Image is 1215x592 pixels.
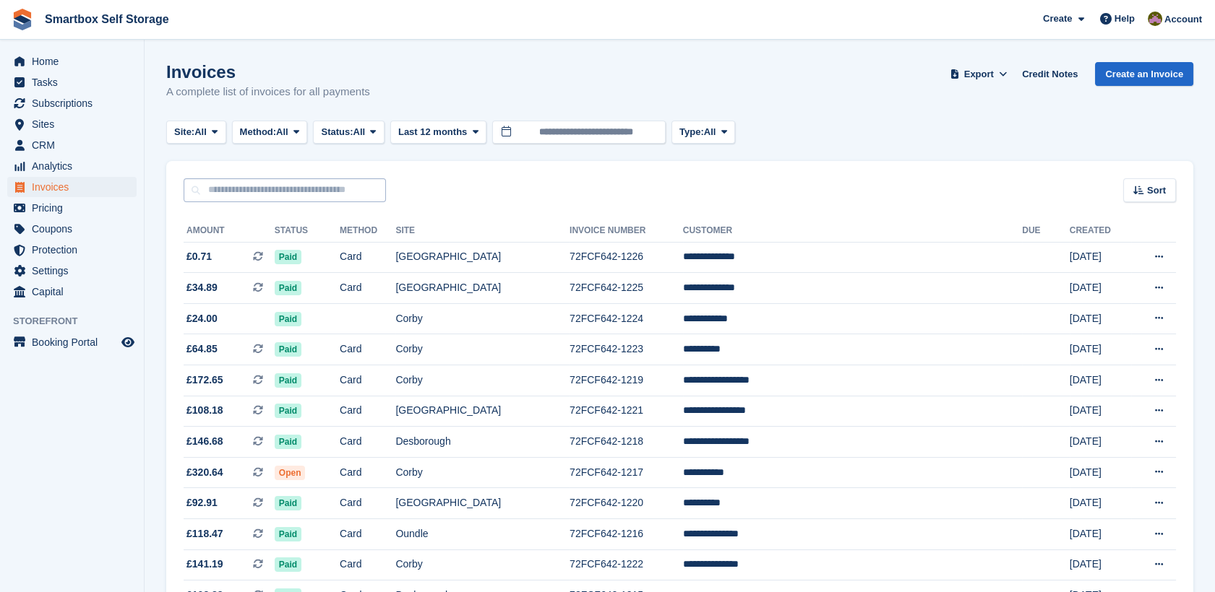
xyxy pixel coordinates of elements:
a: menu [7,282,137,302]
td: Card [340,273,395,304]
button: Site: All [166,121,226,144]
span: Paid [275,250,301,264]
span: Sort [1147,183,1166,198]
td: Card [340,488,395,519]
span: All [276,125,288,139]
span: Method: [240,125,277,139]
td: Card [340,242,395,273]
td: [DATE] [1070,273,1131,304]
span: Paid [275,557,301,572]
span: Help [1115,12,1135,26]
td: [GEOGRAPHIC_DATA] [395,396,570,427]
td: 72FCF642-1224 [570,303,683,334]
span: Create [1043,12,1072,26]
a: menu [7,219,137,239]
span: Subscriptions [32,93,119,113]
td: [DATE] [1070,396,1131,427]
td: [DATE] [1070,519,1131,550]
td: 72FCF642-1217 [570,457,683,488]
span: Paid [275,496,301,510]
button: Export [947,62,1010,86]
td: [DATE] [1070,427,1131,458]
td: [GEOGRAPHIC_DATA] [395,242,570,273]
td: Card [340,396,395,427]
a: menu [7,114,137,134]
button: Method: All [232,121,308,144]
span: £141.19 [186,557,223,572]
span: Paid [275,373,301,388]
td: Card [340,549,395,580]
h1: Invoices [166,62,370,82]
td: [DATE] [1070,488,1131,519]
span: Capital [32,282,119,302]
span: Paid [275,342,301,357]
span: Paid [275,312,301,326]
a: menu [7,261,137,281]
th: Created [1070,219,1131,243]
button: Last 12 months [390,121,486,144]
a: Create an Invoice [1095,62,1193,86]
td: Desborough [395,427,570,458]
span: Type: [679,125,704,139]
span: Paid [275,527,301,541]
td: Corby [395,549,570,580]
span: Paid [275,435,301,449]
td: Card [340,334,395,365]
span: Storefront [13,314,144,328]
span: Sites [32,114,119,134]
td: [DATE] [1070,549,1131,580]
a: menu [7,156,137,176]
button: Type: All [671,121,735,144]
a: Smartbox Self Storage [39,7,175,31]
a: menu [7,198,137,218]
td: 72FCF642-1221 [570,396,683,427]
td: [DATE] [1070,242,1131,273]
td: Corby [395,457,570,488]
td: Oundle [395,519,570,550]
span: £34.89 [186,280,218,295]
span: Coupons [32,219,119,239]
span: £146.68 [186,434,223,449]
img: stora-icon-8386f47178a22dfd0bd8f6a31ec36ba5ce8667c1dd55bd0f319d3a0aa187defe.svg [12,9,33,30]
span: £320.64 [186,465,223,480]
a: menu [7,93,137,113]
span: Account [1164,12,1202,27]
td: [DATE] [1070,334,1131,365]
span: All [194,125,207,139]
span: £0.71 [186,249,212,264]
span: Protection [32,240,119,260]
td: Corby [395,365,570,396]
span: CRM [32,135,119,155]
th: Due [1022,219,1070,243]
td: Corby [395,334,570,365]
a: menu [7,177,137,197]
span: £24.00 [186,311,218,326]
span: All [353,125,366,139]
th: Status [275,219,340,243]
td: [GEOGRAPHIC_DATA] [395,273,570,304]
a: Preview store [119,334,137,351]
span: Paid [275,281,301,295]
td: [DATE] [1070,365,1131,396]
span: Status: [321,125,353,139]
td: Card [340,519,395,550]
span: Tasks [32,72,119,92]
a: menu [7,332,137,352]
span: £108.18 [186,403,223,418]
td: [DATE] [1070,303,1131,334]
a: menu [7,72,137,92]
p: A complete list of invoices for all payments [166,84,370,100]
span: £92.91 [186,495,218,510]
span: £118.47 [186,526,223,541]
td: 72FCF642-1223 [570,334,683,365]
td: 72FCF642-1226 [570,242,683,273]
button: Status: All [313,121,384,144]
span: £172.65 [186,373,223,388]
th: Amount [184,219,275,243]
td: Card [340,427,395,458]
td: Card [340,457,395,488]
span: Analytics [32,156,119,176]
th: Customer [683,219,1022,243]
td: 72FCF642-1225 [570,273,683,304]
span: Site: [174,125,194,139]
